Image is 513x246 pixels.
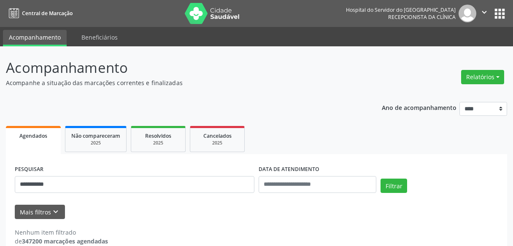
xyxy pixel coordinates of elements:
[388,13,456,21] span: Recepcionista da clínica
[76,30,124,45] a: Beneficiários
[51,207,60,217] i: keyboard_arrow_down
[381,179,407,193] button: Filtrar
[71,132,120,139] span: Não compareceram
[259,163,319,176] label: DATA DE ATENDIMENTO
[145,132,171,139] span: Resolvidos
[15,237,108,246] div: de
[476,5,492,22] button: 
[492,6,507,21] button: apps
[459,5,476,22] img: img
[137,140,179,146] div: 2025
[19,132,47,139] span: Agendados
[15,205,65,219] button: Mais filtroskeyboard_arrow_down
[15,228,108,237] div: Nenhum item filtrado
[196,140,238,146] div: 2025
[461,70,504,84] button: Relatórios
[346,6,456,13] div: Hospital do Servidor do [GEOGRAPHIC_DATA]
[203,132,232,139] span: Cancelados
[15,163,43,176] label: PESQUISAR
[382,102,456,112] p: Ano de acompanhamento
[71,140,120,146] div: 2025
[3,30,67,46] a: Acompanhamento
[22,237,108,245] strong: 347200 marcações agendadas
[6,6,73,20] a: Central de Marcação
[480,8,489,17] i: 
[22,10,73,17] span: Central de Marcação
[6,57,357,78] p: Acompanhamento
[6,78,357,87] p: Acompanhe a situação das marcações correntes e finalizadas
